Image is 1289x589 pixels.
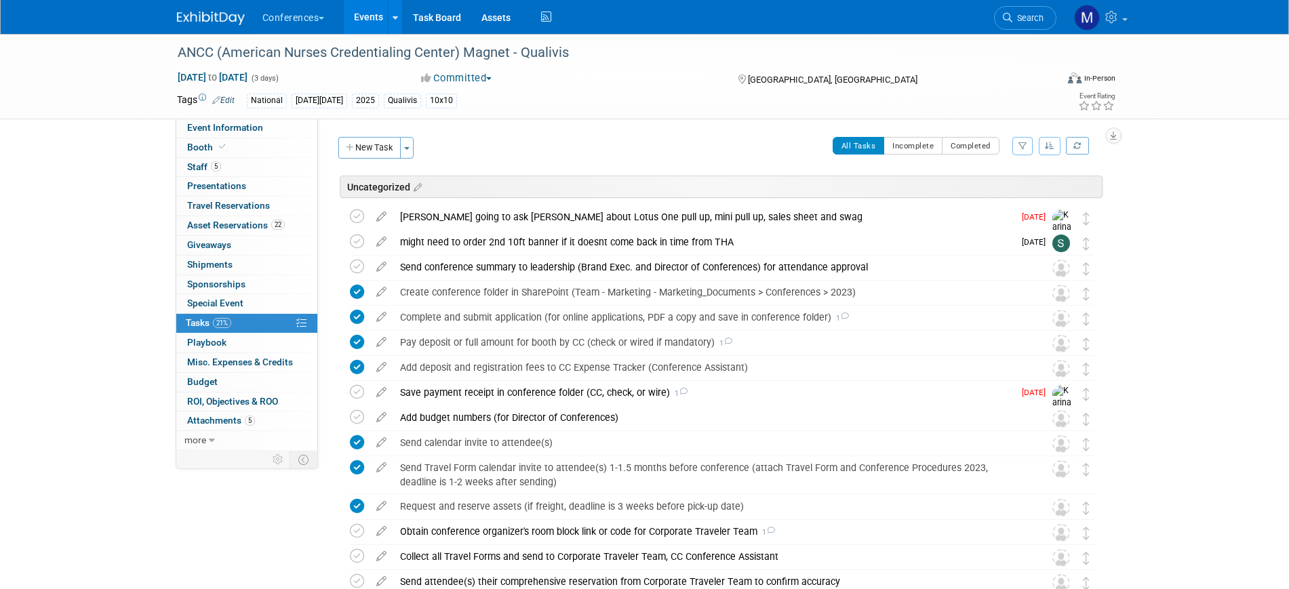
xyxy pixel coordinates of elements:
img: Unassigned [1052,360,1070,378]
div: In-Person [1084,73,1115,83]
div: Uncategorized [340,176,1103,198]
span: (3 days) [250,74,279,83]
a: Event Information [176,119,317,138]
img: Unassigned [1052,524,1070,542]
img: Marygrace LeGros [1074,5,1100,31]
span: [GEOGRAPHIC_DATA], [GEOGRAPHIC_DATA] [748,75,917,85]
a: Presentations [176,177,317,196]
div: Request and reserve assets (if freight, deadline is 3 weeks before pick-up date) [393,495,1025,518]
img: Sophie Buffo [1052,235,1070,252]
span: 1 [757,528,775,537]
i: Move task [1083,413,1090,426]
span: Misc. Expenses & Credits [187,357,293,367]
i: Move task [1083,363,1090,375]
img: Karina German [1052,385,1073,433]
div: Add budget numbers (for Director of Conferences) [393,406,1025,429]
div: Event Format [976,70,1116,91]
i: Move task [1083,287,1090,300]
span: Shipments [187,259,233,270]
div: Send conference summary to leadership (Brand Exec. and Director of Conferences) for attendance ap... [393,256,1025,279]
img: Unassigned [1052,499,1070,516]
i: Move task [1083,388,1090,401]
button: Incomplete [884,137,943,155]
div: Pay deposit or full amount for booth by CC (check or wired if mandatory) [393,331,1025,354]
a: edit [370,525,393,537]
span: Attachments [187,415,255,426]
i: Move task [1083,552,1090,565]
span: Sponsorships [187,279,245,289]
div: 2025 [352,94,379,108]
img: Unassigned [1052,435,1070,453]
div: 10x10 [426,94,457,108]
a: Attachments5 [176,411,317,430]
a: edit [370,500,393,512]
span: 22 [271,220,285,230]
img: Format-Inperson.png [1068,73,1082,83]
a: edit [370,261,393,273]
a: Shipments [176,256,317,275]
a: Search [994,6,1056,30]
span: Search [1012,13,1044,23]
span: Special Event [187,298,243,308]
img: ExhibitDay [177,12,245,25]
span: 1 [831,314,849,323]
i: Move task [1083,463,1090,476]
div: Collect all Travel Forms and send to Corporate Traveler Team, CC Conference Assistant [393,545,1025,568]
span: 5 [245,415,255,426]
div: [PERSON_NAME] going to ask [PERSON_NAME] about Lotus One pull up, mini pull up, sales sheet and swag [393,205,1014,228]
td: Tags [177,93,235,108]
div: Event Rating [1078,93,1115,100]
a: Playbook [176,333,317,352]
a: edit [370,311,393,323]
span: Asset Reservations [187,220,285,230]
i: Move task [1083,338,1090,350]
div: ANCC (American Nurses Credentialing Center) Magnet - Qualivis [173,41,1036,65]
div: Send calendar invite to attendee(s) [393,431,1025,454]
a: edit [370,361,393,373]
a: edit [370,336,393,348]
span: Tasks [186,317,231,328]
i: Booth reservation complete [219,143,226,150]
a: Staff5 [176,158,317,177]
div: Save payment receipt in conference folder (CC, check, or wire) [393,381,1014,404]
a: edit [370,436,393,449]
span: 1 [715,339,732,348]
span: to [206,72,219,83]
a: Travel Reservations [176,197,317,216]
td: Personalize Event Tab Strip [266,451,290,468]
a: Booth [176,138,317,157]
img: Unassigned [1052,335,1070,352]
a: Giveaways [176,236,317,255]
div: Complete and submit application (for online applications, PDF a copy and save in conference folder) [393,306,1025,329]
span: Booth [187,142,229,153]
div: Add deposit and registration fees to CC Expense Tracker (Conference Assistant) [393,356,1025,379]
i: Move task [1083,237,1090,250]
img: Unassigned [1052,310,1070,327]
span: 1 [670,389,688,398]
a: edit [370,236,393,248]
img: Unassigned [1052,410,1070,428]
i: Move task [1083,262,1090,275]
span: [DATE] [DATE] [177,71,248,83]
a: Edit [212,96,235,105]
span: 5 [211,161,221,171]
td: Toggle Event Tabs [290,451,317,468]
img: Karina German [1052,209,1073,258]
i: Move task [1083,212,1090,225]
button: All Tasks [833,137,885,155]
span: 21% [213,318,231,328]
span: Giveaways [187,239,231,250]
a: edit [370,550,393,563]
div: might need to order 2nd 10ft banner if it doesnt come back in time from THA [393,230,1014,253]
a: Sponsorships [176,275,317,294]
span: Budget [187,376,218,387]
span: ROI, Objectives & ROO [187,396,278,407]
i: Move task [1083,312,1090,325]
a: more [176,431,317,450]
img: Unassigned [1052,260,1070,277]
a: Tasks21% [176,314,317,333]
span: more [184,434,206,445]
img: Unassigned [1052,460,1070,478]
span: Travel Reservations [187,200,270,211]
div: Create conference folder in SharePoint (Team - Marketing - Marketing_Documents > Conferences > 2023) [393,281,1025,304]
